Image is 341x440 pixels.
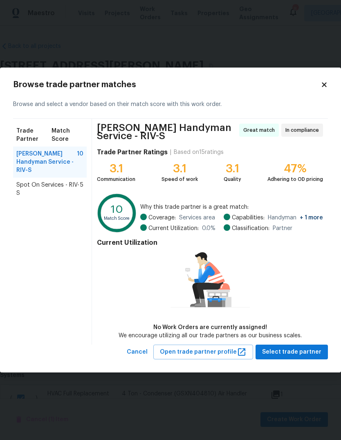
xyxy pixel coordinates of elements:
[262,347,321,357] span: Select trade partner
[123,345,151,360] button: Cancel
[97,175,135,183] div: Communication
[111,204,123,215] text: 10
[224,165,241,173] div: 3.1
[232,224,269,232] span: Classification:
[97,239,323,247] h4: Current Utilization
[160,347,247,357] span: Open trade partner profile
[140,203,323,211] span: Why this trade partner is a great match:
[97,124,237,140] span: [PERSON_NAME] Handyman Service - RIV-S
[256,345,328,360] button: Select trade partner
[243,126,278,134] span: Great match
[202,224,215,232] span: 0.0 %
[174,148,224,156] div: Based on 15 ratings
[13,90,328,119] div: Browse and select a vendor based on their match score with this work order.
[104,216,130,220] text: Match Score
[16,150,77,174] span: [PERSON_NAME] Handyman Service - RIV-S
[179,214,215,222] span: Services area
[16,181,80,197] span: Spot On Services - RIV-S
[300,215,323,221] span: + 1 more
[80,181,83,197] span: 5
[16,127,52,143] span: Trade Partner
[148,224,199,232] span: Current Utilization:
[285,126,322,134] span: In compliance
[168,148,174,156] div: |
[97,165,135,173] div: 3.1
[232,214,265,222] span: Capabilities:
[162,175,198,183] div: Speed of work
[77,150,83,174] span: 10
[148,214,176,222] span: Coverage:
[97,148,168,156] h4: Trade Partner Ratings
[267,175,323,183] div: Adhering to OD pricing
[268,214,323,222] span: Handyman
[153,345,253,360] button: Open trade partner profile
[162,165,198,173] div: 3.1
[13,81,321,89] h2: Browse trade partner matches
[273,224,292,232] span: Partner
[52,127,83,143] span: Match Score
[119,332,302,340] div: We encourage utilizing all our trade partners as our business scales.
[127,347,148,357] span: Cancel
[224,175,241,183] div: Quality
[267,165,323,173] div: 47%
[119,323,302,332] div: No Work Orders are currently assigned!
